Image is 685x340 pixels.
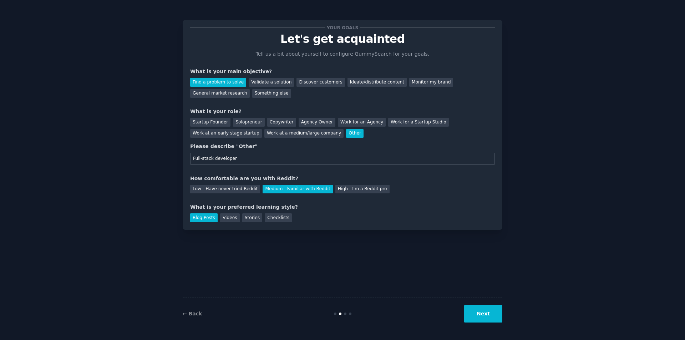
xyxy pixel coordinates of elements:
[252,89,291,98] div: Something else
[190,89,250,98] div: General market research
[190,68,495,75] div: What is your main objective?
[253,50,432,58] p: Tell us a bit about yourself to configure GummySearch for your goals.
[265,213,292,222] div: Checklists
[249,78,294,87] div: Validate a solution
[190,143,495,150] div: Please describe "Other"
[190,175,495,182] div: How comfortable are you with Reddit?
[296,78,345,87] div: Discover customers
[464,305,502,323] button: Next
[190,203,495,211] div: What is your preferred learning style?
[190,129,262,138] div: Work at an early stage startup
[220,213,240,222] div: Videos
[190,118,230,127] div: Startup Founder
[190,78,246,87] div: Find a problem to solve
[338,118,386,127] div: Work for an Agency
[388,118,448,127] div: Work for a Startup Studio
[264,129,344,138] div: Work at a medium/large company
[347,78,407,87] div: Ideate/distribute content
[409,78,453,87] div: Monitor my brand
[190,153,495,165] input: Your role
[242,213,262,222] div: Stories
[190,108,495,115] div: What is your role?
[183,311,202,316] a: ← Back
[190,213,218,222] div: Blog Posts
[190,185,260,194] div: Low - Have never tried Reddit
[263,185,333,194] div: Medium - Familiar with Reddit
[233,118,264,127] div: Solopreneur
[346,129,364,138] div: Other
[267,118,296,127] div: Copywriter
[190,33,495,45] p: Let's get acquainted
[335,185,390,194] div: High - I'm a Reddit pro
[299,118,335,127] div: Agency Owner
[325,24,360,31] span: Your goals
